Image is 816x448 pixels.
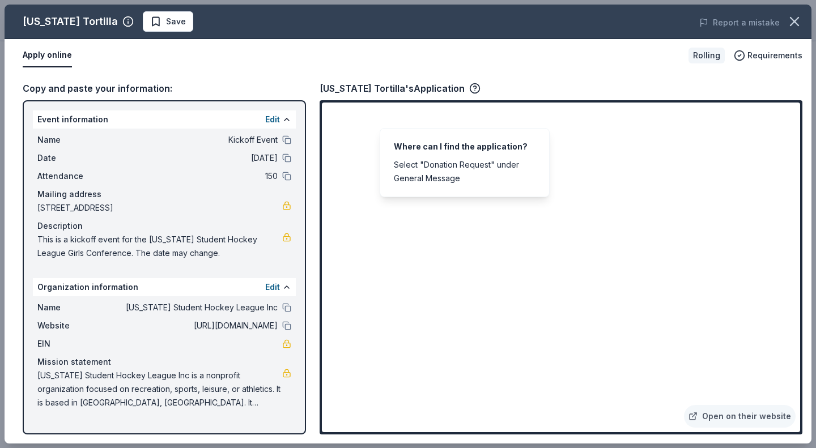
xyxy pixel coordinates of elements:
div: Mailing address [37,187,291,201]
div: [US_STATE] Tortilla [23,12,118,31]
span: Name [37,301,113,314]
button: Edit [265,280,280,294]
span: Name [37,133,113,147]
a: Open on their website [684,405,796,428]
span: [DATE] [113,151,278,165]
button: Edit [265,113,280,126]
div: Where can I find the application? [394,140,535,153]
span: Kickoff Event [113,133,278,147]
button: Requirements [734,49,802,62]
span: [US_STATE] Student Hockey League Inc is a nonprofit organization focused on recreation, sports, l... [37,369,282,409]
span: Website [37,319,113,332]
div: Rolling [688,48,725,63]
div: Select "Donation Request" under General Message [380,128,550,197]
span: Attendance [37,169,113,183]
span: [US_STATE] Student Hockey League Inc [113,301,278,314]
span: 150 [113,169,278,183]
span: EIN [37,337,113,351]
span: Date [37,151,113,165]
div: Description [37,219,291,233]
span: [URL][DOMAIN_NAME] [113,319,278,332]
div: [US_STATE] Tortilla's Application [320,81,481,96]
div: Mission statement [37,355,291,369]
span: [STREET_ADDRESS] [37,201,282,215]
span: Save [166,15,186,28]
button: Report a mistake [699,16,780,29]
span: This is a kickoff event for the [US_STATE] Student Hockey League Girls Conference. The date may c... [37,233,282,260]
button: Apply online [23,44,72,67]
div: Event information [33,110,296,129]
div: Organization information [33,278,296,296]
span: Requirements [747,49,802,62]
button: Save [143,11,193,32]
div: Copy and paste your information: [23,81,306,96]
